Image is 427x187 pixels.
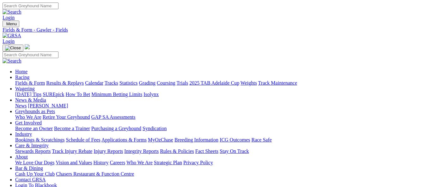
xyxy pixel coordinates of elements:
a: SUREpick [43,92,64,97]
a: Minimum Betting Limits [91,92,142,97]
a: Care & Integrity [15,143,49,148]
a: Login [3,15,15,20]
input: Search [3,3,58,9]
a: News [15,103,27,108]
a: News & Media [15,97,46,103]
a: Become an Owner [15,126,53,131]
a: Weights [241,80,257,86]
a: Who We Are [15,114,41,120]
a: Race Safe [251,137,271,142]
a: Greyhounds as Pets [15,109,55,114]
a: Who We Are [126,160,153,165]
img: Close [5,45,21,51]
img: logo-grsa-white.png [25,44,30,49]
a: Get Involved [15,120,42,125]
a: We Love Our Dogs [15,160,54,165]
a: Strategic Plan [154,160,182,165]
div: News & Media [15,103,424,109]
a: Home [15,69,27,74]
a: Isolynx [143,92,159,97]
div: Wagering [15,92,424,97]
img: Search [3,58,21,64]
a: Fields & Form - Gawler - Fields [3,27,424,33]
a: Trials [176,80,188,86]
a: Industry [15,131,32,137]
div: Industry [15,137,424,143]
a: How To Bet [66,92,90,97]
a: Retire Your Greyhound [43,114,90,120]
a: Results & Replays [46,80,84,86]
a: Privacy Policy [183,160,213,165]
a: Contact GRSA [15,177,46,182]
div: About [15,160,424,166]
a: Bookings & Scratchings [15,137,64,142]
a: [DATE] Tips [15,92,41,97]
a: Grading [139,80,156,86]
a: Stay On Track [220,148,249,154]
a: Fact Sheets [195,148,218,154]
a: History [93,160,108,165]
a: Purchasing a Greyhound [91,126,141,131]
div: Care & Integrity [15,148,424,154]
a: Careers [110,160,125,165]
a: Cash Up Your Club [15,171,55,177]
a: Statistics [119,80,138,86]
span: Menu [6,21,17,26]
a: [PERSON_NAME] [28,103,68,108]
a: Stewards Reports [15,148,51,154]
a: Wagering [15,86,35,91]
a: MyOzChase [148,137,173,142]
a: Track Maintenance [258,80,297,86]
a: Login [3,39,15,44]
a: Coursing [157,80,175,86]
a: Track Injury Rebate [52,148,92,154]
button: Toggle navigation [3,21,19,27]
a: GAP SA Assessments [91,114,136,120]
a: 2025 TAB Adelaide Cup [189,80,239,86]
a: Schedule of Fees [66,137,100,142]
img: GRSA [3,33,21,39]
a: Chasers Restaurant & Function Centre [56,171,134,177]
a: Breeding Information [174,137,218,142]
a: Applications & Forms [101,137,147,142]
div: Get Involved [15,126,424,131]
a: About [15,154,28,160]
a: Vision and Values [56,160,92,165]
button: Toggle navigation [3,45,23,51]
a: Racing [15,75,29,80]
input: Search [3,51,58,58]
a: Rules & Policies [160,148,194,154]
a: Integrity Reports [124,148,159,154]
a: Calendar [85,80,103,86]
a: Injury Reports [94,148,123,154]
img: Search [3,9,21,15]
a: Fields & Form [15,80,45,86]
a: ICG Outcomes [220,137,250,142]
div: Greyhounds as Pets [15,114,424,120]
a: Syndication [143,126,167,131]
a: Tracks [105,80,118,86]
div: Bar & Dining [15,171,424,177]
div: Racing [15,80,424,86]
a: Become a Trainer [54,126,90,131]
a: Bar & Dining [15,166,43,171]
